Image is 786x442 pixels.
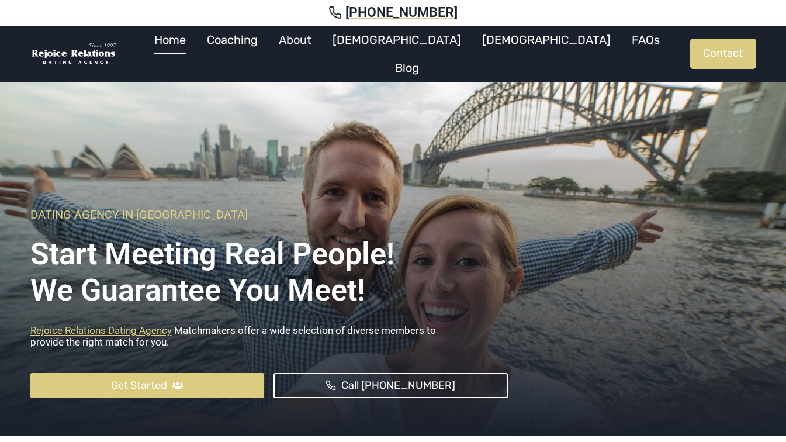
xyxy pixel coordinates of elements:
a: [DEMOGRAPHIC_DATA] [472,26,621,54]
a: Home [144,26,196,54]
a: Contact [690,39,756,69]
h6: Dating Agency In [GEOGRAPHIC_DATA] [30,208,508,222]
a: Call [PHONE_NUMBER] [273,373,508,398]
a: Get Started [30,373,265,398]
a: Rejoice Relations Dating Agency [30,324,172,336]
a: [DEMOGRAPHIC_DATA] [322,26,472,54]
span: [PHONE_NUMBER] [345,5,458,21]
a: Coaching [196,26,268,54]
p: Matchmakers offer a wide selection of diverse members to provide the right match for you. [30,324,508,354]
a: FAQs [621,26,670,54]
img: Rejoice Relations [30,42,118,66]
h1: Start Meeting Real People! We Guarantee you meet! [30,227,508,309]
span: Call [PHONE_NUMBER] [341,377,455,394]
a: Blog [385,54,430,82]
nav: Primary [124,26,690,82]
a: [PHONE_NUMBER] [14,5,772,21]
a: About [268,26,322,54]
span: Get Started [111,377,167,394]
